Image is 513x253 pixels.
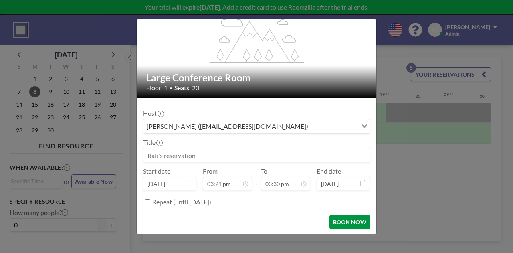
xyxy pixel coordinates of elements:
[255,170,258,188] span: -
[146,84,168,92] span: Floor: 1
[152,198,211,206] label: Repeat (until [DATE])
[210,14,304,62] g: flex-grow: 1.2;
[203,167,218,175] label: From
[170,85,172,91] span: •
[145,121,310,132] span: [PERSON_NAME] ([EMAIL_ADDRESS][DOMAIN_NAME])
[143,167,170,175] label: Start date
[174,84,199,92] span: Seats: 20
[143,109,163,117] label: Host
[143,148,370,162] input: Rafi's reservation
[143,138,162,146] label: Title
[143,119,370,133] div: Search for option
[146,72,368,84] h2: Large Conference Room
[261,167,267,175] label: To
[317,167,341,175] label: End date
[329,215,370,229] button: BOOK NOW
[311,121,356,132] input: Search for option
